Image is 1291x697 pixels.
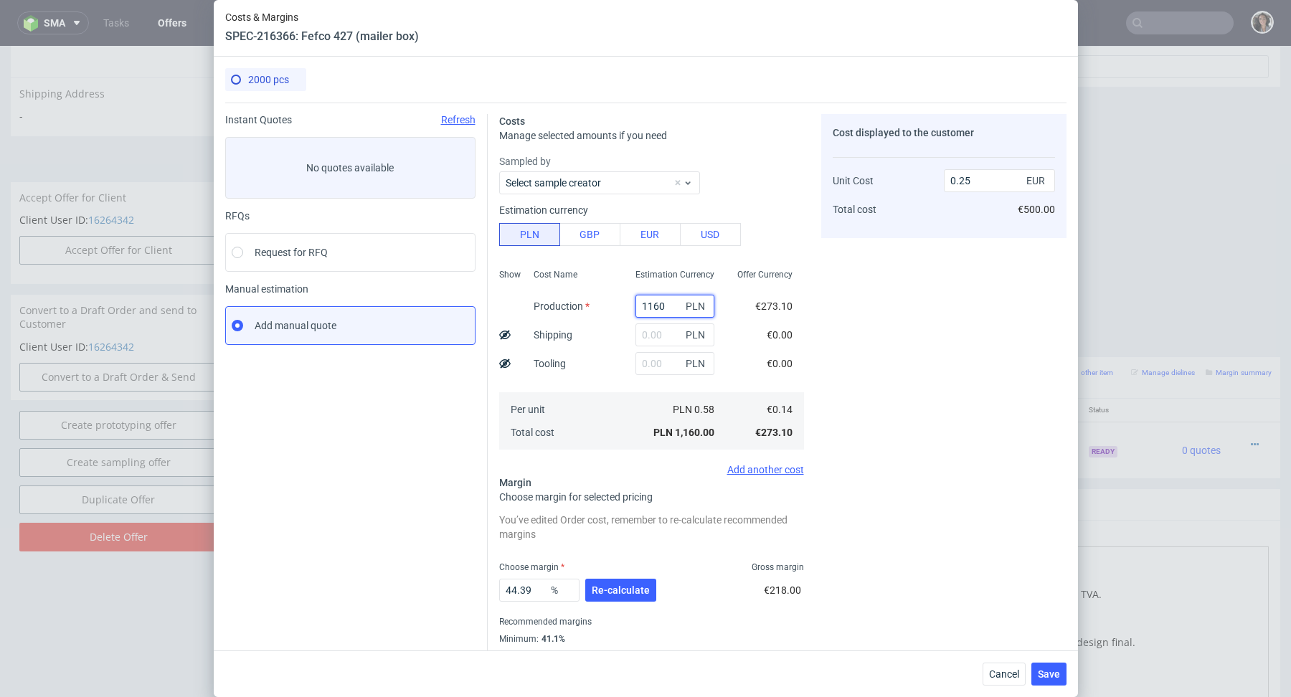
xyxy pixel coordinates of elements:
[255,318,336,333] span: Add manual quote
[499,115,525,127] span: Costs
[1206,323,1272,331] small: Margin summary
[760,353,822,376] th: Unit Price
[620,223,681,246] button: EUR
[499,579,580,602] input: 0.00
[499,477,531,488] span: Margin
[1023,171,1052,191] span: EUR
[225,114,476,125] div: Instant Quotes
[499,613,804,630] div: Recommended margins
[372,144,383,156] img: Hokodo
[1038,669,1060,679] span: Save
[19,402,217,431] a: Create sampling offer
[19,190,217,219] button: Accept Offer for Client
[559,223,620,246] button: GBP
[680,223,741,246] button: USD
[384,399,418,410] strong: 770509
[506,177,601,189] label: Select sample creator
[499,510,804,544] div: You’ve edited Order cost, remember to re-calculate recommended margins
[19,477,217,506] input: Delete Offer
[635,352,714,375] input: 0.00
[499,464,804,475] div: Add another cost
[548,580,577,600] span: %
[457,232,729,252] input: Only numbers
[225,137,476,199] label: No quotes available
[1089,400,1117,412] span: Ready
[499,204,588,216] label: Estimation currency
[499,562,564,572] label: Choose margin
[499,648,804,665] div: Average :
[983,663,1026,686] button: Cancel
[1131,323,1195,331] small: Manage dielines
[448,353,707,376] th: Name
[534,329,572,341] label: Shipping
[780,9,1269,32] input: Type to create new task
[245,108,443,140] td: Payment
[635,323,714,346] input: 0.00
[245,326,269,337] span: Offer
[225,210,476,222] div: RFQs
[511,404,545,415] span: Per unit
[996,376,1083,432] td: €2,000.00
[483,414,513,425] a: CBHP-2
[19,365,217,394] a: Create prototyping offer
[683,354,711,374] span: PLN
[19,63,217,77] span: -
[245,168,443,201] td: Quote Request ID
[245,71,443,108] td: Assumed delivery zipcode
[248,74,289,85] span: 2000 pcs
[1056,323,1113,331] small: Add other item
[996,353,1083,376] th: Total
[499,223,560,246] button: PLN
[245,140,443,168] td: Enable flexible payments
[673,404,714,415] span: PLN 0.58
[454,414,513,425] span: Source:
[653,427,714,438] span: PLN 1,160.00
[767,358,793,369] span: €0.00
[245,201,443,229] td: Reorder
[534,358,566,369] label: Tooling
[534,269,577,280] span: Cost Name
[635,269,714,280] span: Estimation Currency
[909,376,996,432] td: €0.00
[499,630,804,648] div: Minimum :
[534,300,590,312] label: Production
[19,440,217,468] a: Duplicate Offer
[88,167,134,181] a: 16264342
[88,294,134,308] a: 16264342
[822,353,909,376] th: Net Total
[909,353,996,376] th: Dependencies
[454,383,554,397] span: Fefco 427 (mailer box)
[19,167,217,181] p: Client User ID:
[752,561,804,573] span: Gross margin
[556,385,608,397] span: SPEC- 216366
[833,204,876,215] span: Total cost
[755,427,793,438] span: €273.10
[245,34,443,71] td: Assumed delivery country
[237,443,1280,475] div: Notes displayed below the Offer
[662,265,739,280] input: Save
[499,154,804,169] label: Sampled by
[539,633,565,645] div: 41.1%
[245,265,422,280] button: Force CRM resync
[499,269,521,280] span: Show
[255,245,328,260] span: Request for RFQ
[11,136,226,168] div: Accept Offer for Client
[737,269,793,280] span: Offer Currency
[19,294,217,308] p: Client User ID:
[767,329,793,341] span: €0.00
[245,229,443,263] td: Duplicate of (Offer ID)
[1083,353,1149,376] th: Status
[225,29,419,44] header: SPEC-216366: Fefco 427 (mailer box)
[592,585,650,595] span: Re-calculate
[447,109,739,129] button: Single payment (default)
[767,404,793,415] span: €0.14
[764,584,801,596] span: €218.00
[1018,204,1055,215] span: €500.00
[833,175,874,186] span: Unit Cost
[382,483,433,497] a: markdown
[989,669,1019,679] span: Cancel
[760,376,822,432] td: €1.00
[511,427,554,438] span: Total cost
[1182,399,1221,410] span: 0 quotes
[11,249,226,294] div: Convert to a Draft Order and send to Customer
